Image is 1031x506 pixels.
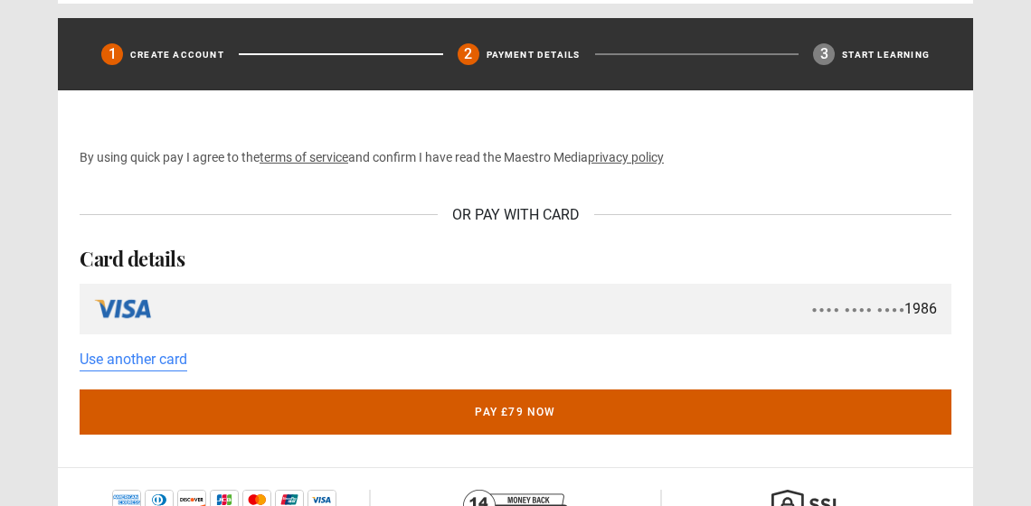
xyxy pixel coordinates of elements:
a: terms of service [260,150,348,164]
div: 3 [813,43,835,65]
iframe: Secure payment button frame [80,112,951,148]
p: Start learning [842,48,930,61]
button: Pay £79 now [80,389,951,435]
p: Create Account [130,48,224,61]
p: Payment details [487,48,581,61]
div: Or Pay With Card [438,204,594,226]
p: By using quick pay I agree to the and confirm I have read the Maestro Media [80,148,951,167]
a: Use another card [80,349,187,371]
h2: Card details [80,248,951,269]
div: 1 [101,43,123,65]
a: privacy policy [588,150,664,164]
div: 1986 [812,298,937,320]
span: ● ● ● ● ● ● ● ● ● ● ● ● [812,303,904,316]
div: 2 [458,43,479,65]
img: visa [94,291,153,327]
